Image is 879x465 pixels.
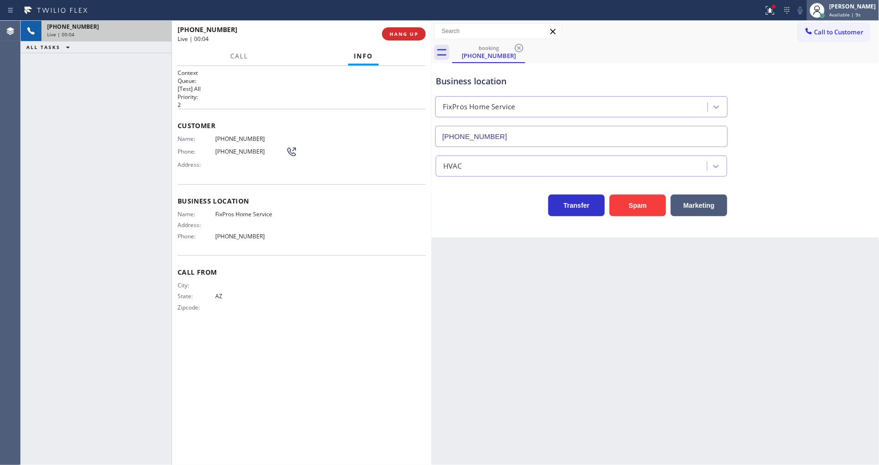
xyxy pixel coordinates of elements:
input: Search [435,24,561,39]
button: HANG UP [382,27,426,41]
span: Phone: [178,148,215,155]
span: ALL TASKS [26,44,60,50]
button: Spam [610,195,666,216]
div: (928) 394-4290 [453,42,524,62]
h1: Context [178,69,426,77]
div: FixPros Home Service [443,102,515,113]
button: Info [348,47,379,65]
span: [PHONE_NUMBER] [47,23,99,31]
p: 2 [178,101,426,109]
span: FixPros Home Service [215,211,286,218]
h2: Queue: [178,77,426,85]
button: Mute [794,4,807,17]
span: Name: [178,211,215,218]
span: Name: [178,135,215,142]
div: HVAC [443,161,462,171]
span: Zipcode: [178,304,215,311]
span: Call [230,52,248,60]
span: AZ [215,293,286,300]
span: Live | 00:04 [47,31,74,38]
span: Address: [178,221,215,228]
span: Business location [178,196,426,205]
span: Phone: [178,233,215,240]
span: Live | 00:04 [178,35,209,43]
span: [PHONE_NUMBER] [215,148,286,155]
span: Address: [178,161,215,168]
button: Call [225,47,254,65]
span: Call to Customer [814,28,864,36]
button: Marketing [671,195,727,216]
button: Transfer [548,195,605,216]
span: Available | 9s [830,11,861,18]
span: City: [178,282,215,289]
span: State: [178,293,215,300]
span: [PHONE_NUMBER] [215,135,286,142]
input: Phone Number [435,126,728,147]
span: Customer [178,121,426,130]
div: Business location [436,75,727,88]
span: [PHONE_NUMBER] [215,233,286,240]
p: [Test] All [178,85,426,93]
div: booking [453,44,524,51]
span: [PHONE_NUMBER] [178,25,237,34]
span: Info [354,52,373,60]
div: [PERSON_NAME] [830,2,876,10]
div: [PHONE_NUMBER] [453,51,524,60]
h2: Priority: [178,93,426,101]
button: Call to Customer [798,23,870,41]
span: HANG UP [390,31,418,37]
button: ALL TASKS [21,41,79,53]
span: Call From [178,268,426,277]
